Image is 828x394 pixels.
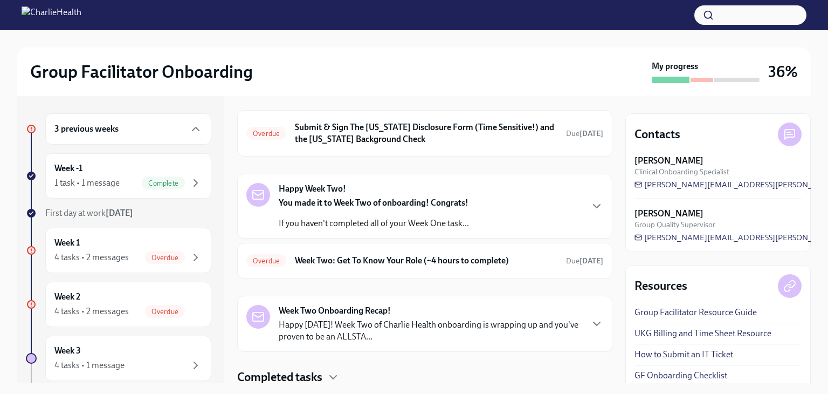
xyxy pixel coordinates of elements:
span: Clinical Onboarding Specialist [634,167,729,177]
h6: 3 previous weeks [54,123,119,135]
h4: Resources [634,278,687,294]
span: Due [566,129,603,138]
h6: Submit & Sign The [US_STATE] Disclosure Form (Time Sensitive!) and the [US_STATE] Background Check [295,121,557,145]
strong: You made it to Week Two of onboarding! Congrats! [279,198,468,208]
h2: Group Facilitator Onboarding [30,61,253,83]
a: Week -11 task • 1 messageComplete [26,153,211,199]
a: How to Submit an IT Ticket [634,349,733,361]
span: Complete [142,179,185,187]
a: First day at work[DATE] [26,207,211,219]
span: September 11th, 2025 09:00 [566,128,603,139]
a: Week 14 tasks • 2 messagesOverdue [26,228,211,273]
span: Overdue [145,308,185,316]
strong: Week Two Onboarding Recap! [279,305,391,317]
a: OverdueWeek Two: Get To Know Your Role (~4 hours to complete)Due[DATE] [246,252,603,269]
h4: Completed tasks [237,369,322,385]
a: Group Facilitator Resource Guide [634,307,757,318]
a: Week 34 tasks • 1 message [26,336,211,381]
div: 4 tasks • 2 messages [54,305,129,317]
span: Group Quality Supervisor [634,220,715,230]
h6: Week 2 [54,291,80,303]
div: Completed tasks [237,369,612,385]
strong: [PERSON_NAME] [634,208,703,220]
h6: Week -1 [54,162,82,174]
div: 4 tasks • 1 message [54,359,125,371]
span: Overdue [246,257,286,265]
span: First day at work [45,208,133,218]
h4: Contacts [634,126,680,142]
h6: Week Two: Get To Know Your Role (~4 hours to complete) [295,255,557,267]
span: Overdue [145,254,185,262]
strong: Happy Week Two! [279,183,346,195]
a: OverdueSubmit & Sign The [US_STATE] Disclosure Form (Time Sensitive!) and the [US_STATE] Backgrou... [246,119,603,147]
strong: [DATE] [106,208,133,218]
p: If you haven't completed all of your Week One task... [279,218,469,229]
h3: 36% [768,62,798,81]
h6: Week 1 [54,237,80,249]
div: 3 previous weeks [45,113,211,145]
img: CharlieHealth [22,6,81,24]
strong: [DATE] [579,129,603,138]
a: Week 24 tasks • 2 messagesOverdue [26,282,211,327]
strong: My progress [652,60,698,72]
span: Overdue [246,130,286,138]
div: 1 task • 1 message [54,177,120,189]
div: 4 tasks • 2 messages [54,252,129,263]
span: Due [566,256,603,266]
p: Happy [DATE]! Week Two of Charlie Health onboarding is wrapping up and you've proven to be an ALL... [279,319,582,343]
span: September 16th, 2025 09:00 [566,256,603,266]
a: UKG Billing and Time Sheet Resource [634,328,771,339]
strong: [PERSON_NAME] [634,155,703,167]
h6: Week 3 [54,345,81,357]
a: GF Onboarding Checklist [634,370,727,382]
strong: [DATE] [579,256,603,266]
